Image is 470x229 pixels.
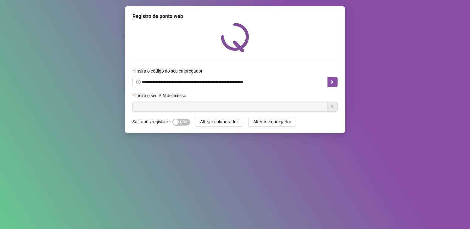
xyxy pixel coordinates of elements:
label: Insira o código do seu empregador [132,68,207,74]
div: Registro de ponto web [132,13,338,20]
img: QRPoint [221,23,249,52]
span: Alterar empregador [253,118,291,125]
button: Alterar empregador [248,117,296,127]
label: Insira o seu PIN de acesso [132,92,190,99]
span: Alterar colaborador [200,118,238,125]
button: Alterar colaborador [195,117,243,127]
label: Sair após registrar [132,117,172,127]
span: caret-right [330,79,335,85]
span: info-circle [136,80,141,84]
